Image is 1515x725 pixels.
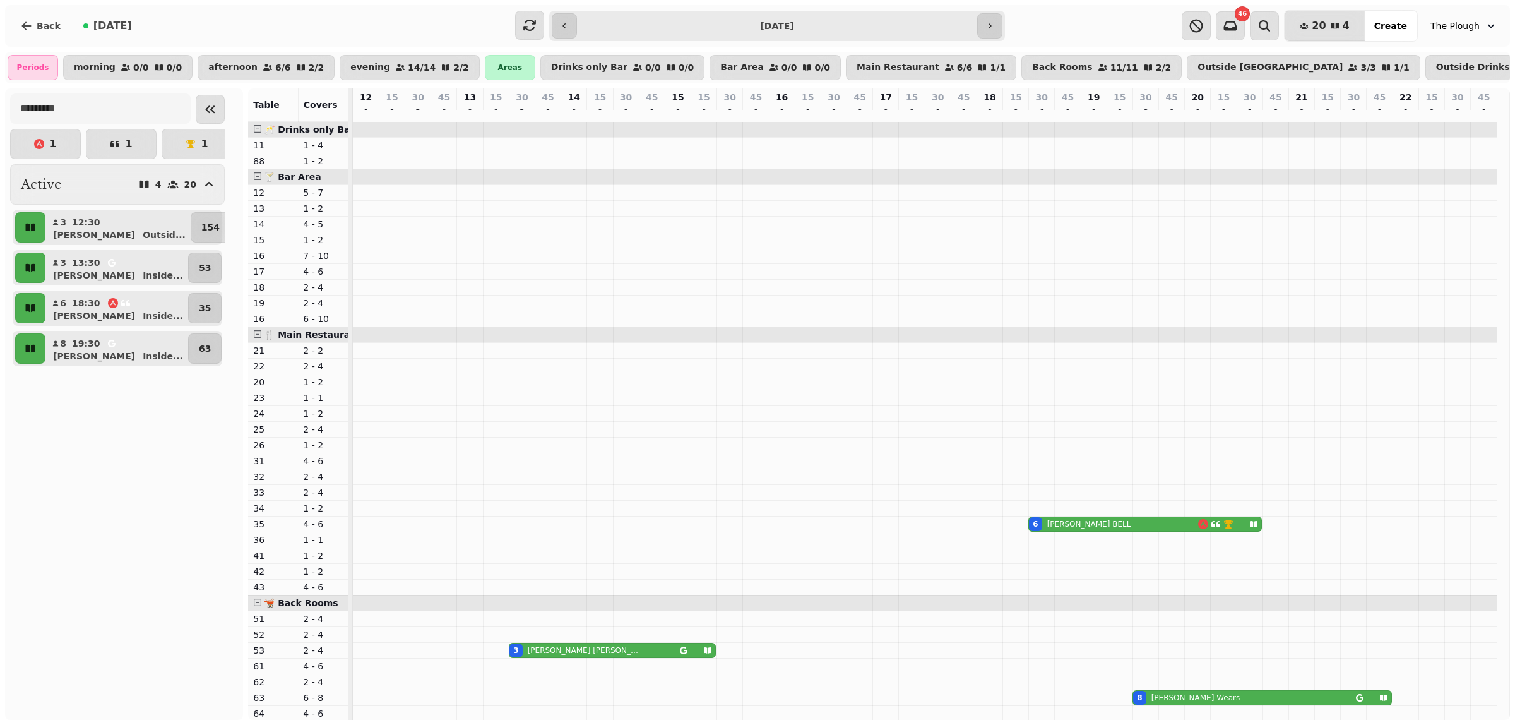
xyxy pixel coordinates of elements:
p: 0 [1297,106,1307,119]
p: 15 [1425,91,1437,104]
p: 15 [386,91,398,104]
p: 30 [724,91,736,104]
p: 19 [1088,91,1100,104]
p: 0 [491,106,501,119]
p: 4 - 6 [303,265,343,278]
p: 0 [1322,106,1333,119]
button: The Plough [1423,15,1505,37]
span: Back [37,21,61,30]
button: Drinks only Bar0/00/0 [540,55,704,80]
p: 18 [253,281,293,294]
span: 4 [1343,21,1350,31]
p: 6 [1037,106,1047,119]
p: 0 [985,106,995,119]
button: 1 [86,129,157,159]
div: 8 [1137,693,1142,703]
p: 30 [932,91,944,104]
p: 45 [958,91,970,104]
button: 313:30[PERSON_NAME]Inside... [48,253,186,283]
p: 0 [751,106,761,119]
p: Back Rooms [1032,63,1093,73]
p: 30 [516,91,528,104]
button: 819:30[PERSON_NAME]Inside... [48,333,186,364]
p: 0 [855,106,865,119]
p: 36 [253,534,293,546]
p: 12 [360,91,372,104]
p: 4 - 6 [303,518,343,530]
p: 20 [1192,91,1204,104]
p: 1 - 1 [303,392,343,404]
p: [PERSON_NAME] [53,229,135,241]
p: 8 [59,337,67,350]
p: 0 [906,106,917,119]
p: 35 [253,518,293,530]
p: morning [74,63,116,73]
p: 0 [1271,106,1281,119]
p: [PERSON_NAME] Wears [1151,693,1240,703]
p: 4 - 6 [303,455,343,467]
p: 24 [253,407,293,420]
p: 5 - 7 [303,186,343,199]
p: 7 - 10 [303,249,343,262]
p: 0 [569,106,579,119]
p: 4 - 6 [303,581,343,594]
p: 0 [439,106,449,119]
p: 64 [253,707,293,720]
p: 88 [253,155,293,167]
button: 204 [1285,11,1364,41]
p: 62 [253,676,293,688]
p: 0 [777,106,787,119]
p: Outside [GEOGRAPHIC_DATA] [1197,63,1343,73]
p: 4 - 6 [303,660,343,673]
p: 11 / 11 [1110,63,1138,72]
p: 0 [1115,106,1125,119]
span: 20 [1312,21,1326,31]
p: 6 / 6 [275,63,291,72]
span: Covers [304,100,338,110]
p: 18 [983,91,995,104]
p: 4 - 6 [303,707,343,720]
p: 0 [1063,106,1073,119]
p: Drinks only Bar [551,63,627,73]
p: 30 [1036,91,1048,104]
button: 63 [188,333,222,364]
p: [PERSON_NAME] [53,269,135,282]
p: 53 [253,644,293,657]
p: 21 [1295,91,1307,104]
p: 6 - 10 [303,313,343,325]
p: 2 - 4 [303,644,343,657]
p: 0 / 0 [781,63,797,72]
p: 1 / 1 [1394,63,1410,72]
button: 1 [162,129,232,159]
p: 15 [906,91,918,104]
p: 0 [959,106,969,119]
p: 33 [253,486,293,499]
p: 23 [253,392,293,404]
p: 25 [253,423,293,436]
p: 0 [1427,106,1437,119]
p: 0 [933,106,943,119]
p: 1 - 2 [303,202,343,215]
button: Back [10,11,71,41]
p: 15 [802,91,814,104]
p: 154 [201,221,220,234]
p: 2 / 2 [309,63,324,72]
p: 63 [199,342,211,355]
p: 15 [594,91,606,104]
p: 0 [1245,106,1255,119]
span: Create [1374,21,1407,30]
p: 52 [253,628,293,641]
p: 17 [253,265,293,278]
p: 30 [1139,91,1151,104]
p: 0 [595,106,605,119]
p: 22 [1399,91,1411,104]
p: 61 [253,660,293,673]
span: The Plough [1430,20,1480,32]
p: 1 - 2 [303,407,343,420]
span: 🫕 Back Rooms [264,598,338,608]
p: 15 [253,234,293,246]
p: 2 - 4 [303,281,343,294]
p: [PERSON_NAME] [PERSON_NAME] [528,645,642,656]
button: 154 [191,212,230,243]
span: Table [253,100,280,110]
